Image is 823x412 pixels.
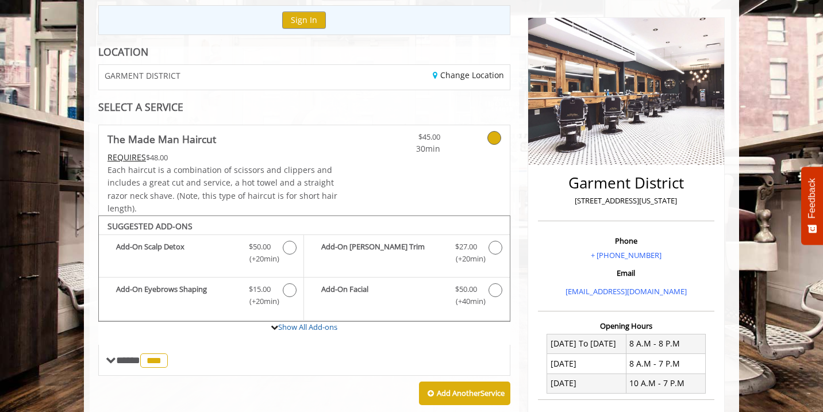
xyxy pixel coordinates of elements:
[107,151,339,164] div: $48.00
[541,195,712,207] p: [STREET_ADDRESS][US_STATE]
[105,283,298,310] label: Add-On Eyebrows Shaping
[321,241,443,265] b: Add-On [PERSON_NAME] Trim
[455,283,477,295] span: $50.00
[449,253,483,265] span: (+20min )
[116,283,237,307] b: Add-On Eyebrows Shaping
[541,237,712,245] h3: Phone
[807,178,817,218] span: Feedback
[626,374,705,393] td: 10 A.M - 7 P.M
[541,175,712,191] h2: Garment District
[566,286,687,297] a: [EMAIL_ADDRESS][DOMAIN_NAME]
[98,102,510,113] div: SELECT A SERVICE
[107,164,337,214] span: Each haircut is a combination of scissors and clippers and includes a great cut and service, a ho...
[278,322,337,332] a: Show All Add-ons
[98,45,148,59] b: LOCATION
[626,354,705,374] td: 8 A.M - 7 P.M
[437,388,505,398] b: Add Another Service
[249,283,271,295] span: $15.00
[310,241,503,268] label: Add-On Beard Trim
[107,221,193,232] b: SUGGESTED ADD-ONS
[98,215,510,322] div: The Made Man Haircut Add-onS
[243,253,277,265] span: (+20min )
[310,283,503,310] label: Add-On Facial
[419,382,510,406] button: Add AnotherService
[455,241,477,253] span: $27.00
[547,374,626,393] td: [DATE]
[801,167,823,245] button: Feedback - Show survey
[538,322,714,330] h3: Opening Hours
[626,334,705,353] td: 8 A.M - 8 P.M
[105,241,298,268] label: Add-On Scalp Detox
[107,152,146,163] span: This service needs some Advance to be paid before we block your appointment
[282,11,326,28] button: Sign In
[116,241,237,265] b: Add-On Scalp Detox
[591,250,662,260] a: + [PHONE_NUMBER]
[249,241,271,253] span: $50.00
[105,71,180,80] span: GARMENT DISTRICT
[107,131,216,147] b: The Made Man Haircut
[243,295,277,307] span: (+20min )
[449,295,483,307] span: (+40min )
[372,125,440,156] a: $45.00
[547,354,626,374] td: [DATE]
[541,269,712,277] h3: Email
[433,70,504,80] a: Change Location
[321,283,443,307] b: Add-On Facial
[372,143,440,155] span: 30min
[547,334,626,353] td: [DATE] To [DATE]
